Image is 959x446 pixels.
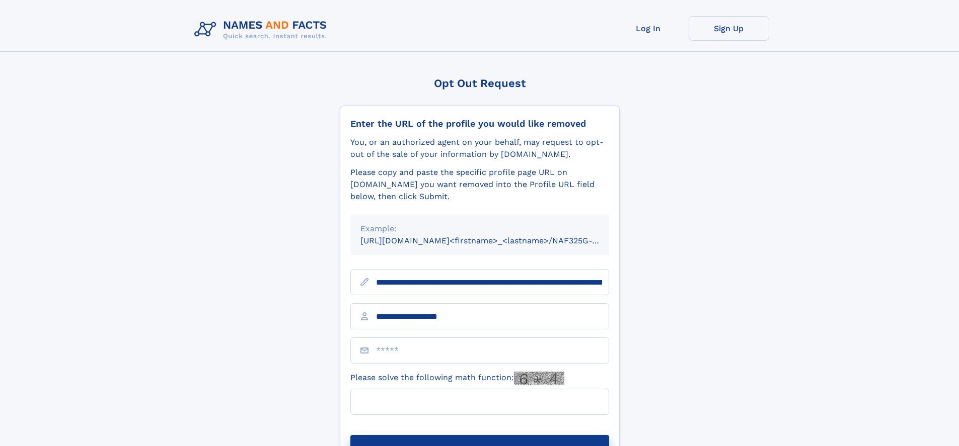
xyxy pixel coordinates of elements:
[350,136,609,160] div: You, or an authorized agent on your behalf, may request to opt-out of the sale of your informatio...
[360,223,599,235] div: Example:
[350,118,609,129] div: Enter the URL of the profile you would like removed
[190,16,335,43] img: Logo Names and Facts
[350,372,564,385] label: Please solve the following math function:
[350,166,609,203] div: Please copy and paste the specific profile page URL on [DOMAIN_NAME] you want removed into the Pr...
[360,236,628,245] small: [URL][DOMAIN_NAME]<firstname>_<lastname>/NAF325G-xxxxxxxx
[689,16,769,41] a: Sign Up
[608,16,689,41] a: Log In
[340,77,620,90] div: Opt Out Request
